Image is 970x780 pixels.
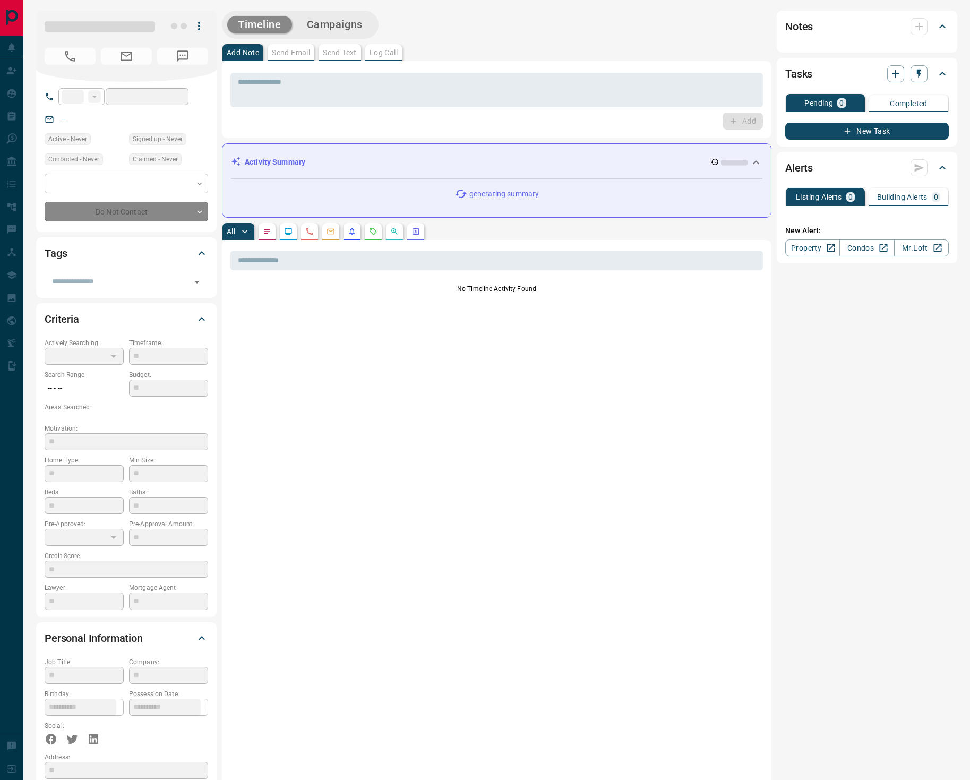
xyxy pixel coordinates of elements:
[129,456,208,465] p: Min Size:
[785,225,949,236] p: New Alert:
[848,193,853,201] p: 0
[45,370,124,380] p: Search Range:
[45,202,208,221] div: Do Not Contact
[45,630,143,647] h2: Personal Information
[348,227,356,236] svg: Listing Alerts
[45,657,124,667] p: Job Title:
[45,338,124,348] p: Actively Searching:
[45,519,124,529] p: Pre-Approved:
[305,227,314,236] svg: Calls
[245,157,305,168] p: Activity Summary
[157,48,208,65] span: No Number
[785,65,812,82] h2: Tasks
[129,583,208,593] p: Mortgage Agent:
[129,689,208,699] p: Possession Date:
[785,14,949,39] div: Notes
[231,152,762,172] div: Activity Summary
[877,193,928,201] p: Building Alerts
[934,193,938,201] p: 0
[45,245,67,262] h2: Tags
[45,721,124,731] p: Social:
[129,338,208,348] p: Timeframe:
[45,380,124,397] p: -- - --
[804,99,833,107] p: Pending
[45,402,208,412] p: Areas Searched:
[101,48,152,65] span: No Email
[133,154,178,165] span: Claimed - Never
[411,227,420,236] svg: Agent Actions
[129,519,208,529] p: Pre-Approval Amount:
[227,228,235,235] p: All
[369,227,377,236] svg: Requests
[133,134,183,144] span: Signed up - Never
[263,227,271,236] svg: Notes
[785,155,949,181] div: Alerts
[894,239,949,256] a: Mr.Loft
[296,16,373,33] button: Campaigns
[890,100,928,107] p: Completed
[45,625,208,651] div: Personal Information
[785,61,949,87] div: Tasks
[230,284,763,294] p: No Timeline Activity Found
[45,241,208,266] div: Tags
[45,311,79,328] h2: Criteria
[327,227,335,236] svg: Emails
[785,159,813,176] h2: Alerts
[129,487,208,497] p: Baths:
[469,188,539,200] p: generating summary
[45,487,124,497] p: Beds:
[45,752,208,762] p: Address:
[45,583,124,593] p: Lawyer:
[45,456,124,465] p: Home Type:
[48,154,99,165] span: Contacted - Never
[129,370,208,380] p: Budget:
[227,49,259,56] p: Add Note
[48,134,87,144] span: Active - Never
[839,99,844,107] p: 0
[129,657,208,667] p: Company:
[785,18,813,35] h2: Notes
[45,689,124,699] p: Birthday:
[45,306,208,332] div: Criteria
[284,227,293,236] svg: Lead Browsing Activity
[45,48,96,65] span: No Number
[45,424,208,433] p: Motivation:
[839,239,894,256] a: Condos
[390,227,399,236] svg: Opportunities
[785,239,840,256] a: Property
[45,551,208,561] p: Credit Score:
[796,193,842,201] p: Listing Alerts
[785,123,949,140] button: New Task
[190,275,204,289] button: Open
[227,16,292,33] button: Timeline
[62,115,66,123] a: --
